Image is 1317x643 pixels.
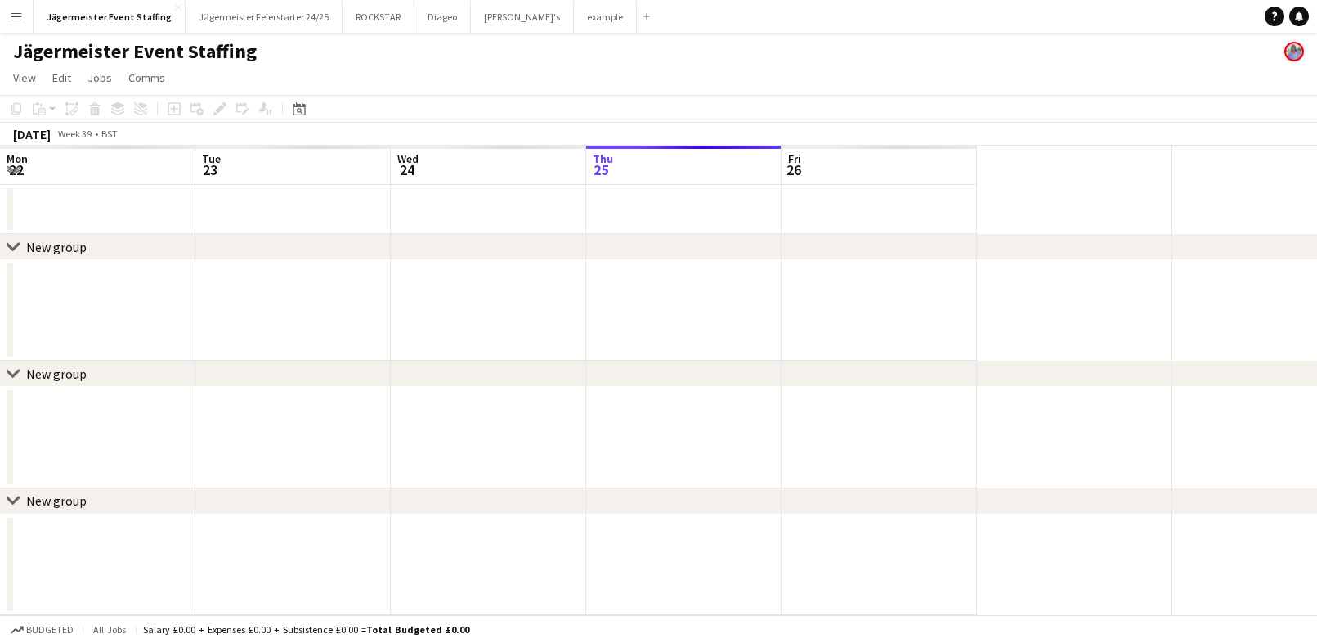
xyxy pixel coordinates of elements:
span: 26 [786,160,801,179]
button: ROCKSTAR [343,1,414,33]
span: 24 [395,160,419,179]
div: New group [26,492,87,509]
span: Jobs [87,70,112,85]
a: Edit [46,67,78,88]
button: Jägermeister Feierstarter 24/25 [186,1,343,33]
button: Budgeted [8,621,76,639]
div: [DATE] [13,126,51,142]
div: New group [26,239,87,255]
span: 22 [4,160,28,179]
span: 25 [590,160,613,179]
a: Jobs [81,67,119,88]
span: 23 [199,160,221,179]
span: Comms [128,70,165,85]
div: New group [26,366,87,382]
div: Salary £0.00 + Expenses £0.00 + Subsistence £0.00 = [143,623,469,636]
span: Total Budgeted £0.00 [366,623,469,636]
span: Wed [397,151,419,166]
span: Mon [7,151,28,166]
span: Budgeted [26,624,74,636]
button: example [574,1,637,33]
span: Tue [202,151,221,166]
button: [PERSON_NAME]'s [471,1,574,33]
app-user-avatar: Lucy Hillier [1284,42,1304,61]
span: Thu [593,151,613,166]
h1: Jägermeister Event Staffing [13,39,257,64]
span: Week 39 [54,128,95,140]
div: BST [101,128,118,140]
span: All jobs [90,623,129,636]
span: Fri [788,151,801,166]
a: Comms [122,67,172,88]
span: Edit [52,70,71,85]
button: Diageo [414,1,471,33]
a: View [7,67,43,88]
button: Jägermeister Event Staffing [34,1,186,33]
span: View [13,70,36,85]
